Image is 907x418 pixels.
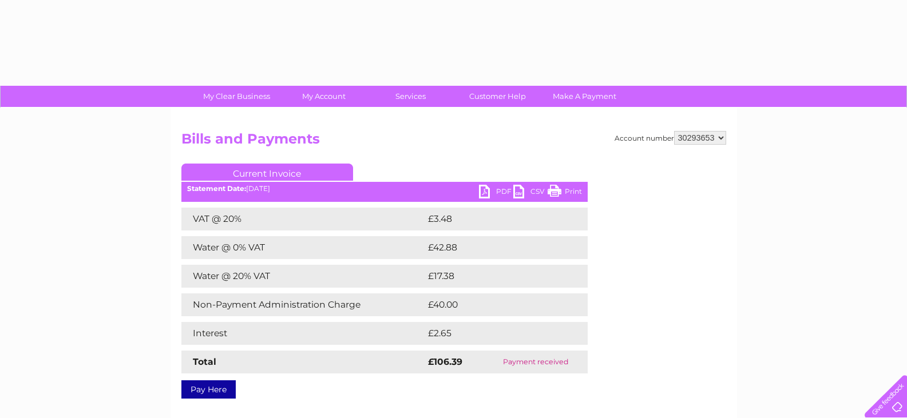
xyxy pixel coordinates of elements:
a: Print [548,185,582,201]
a: CSV [513,185,548,201]
a: My Clear Business [189,86,284,107]
td: Water @ 20% VAT [181,265,425,288]
strong: Total [193,356,216,367]
td: Non-Payment Administration Charge [181,293,425,316]
td: VAT @ 20% [181,208,425,230]
td: £40.00 [425,293,565,316]
a: Customer Help [450,86,545,107]
strong: £106.39 [428,356,462,367]
td: £2.65 [425,322,561,345]
td: Payment received [484,351,588,373]
b: Statement Date: [187,184,246,193]
td: Interest [181,322,425,345]
div: Account number [615,131,726,145]
a: Make A Payment [537,86,632,107]
td: Water @ 0% VAT [181,236,425,259]
td: £17.38 [425,265,563,288]
a: Current Invoice [181,164,353,181]
a: My Account [276,86,371,107]
a: Pay Here [181,380,236,399]
h2: Bills and Payments [181,131,726,153]
td: £42.88 [425,236,565,259]
a: PDF [479,185,513,201]
a: Services [363,86,458,107]
td: £3.48 [425,208,561,230]
div: [DATE] [181,185,588,193]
